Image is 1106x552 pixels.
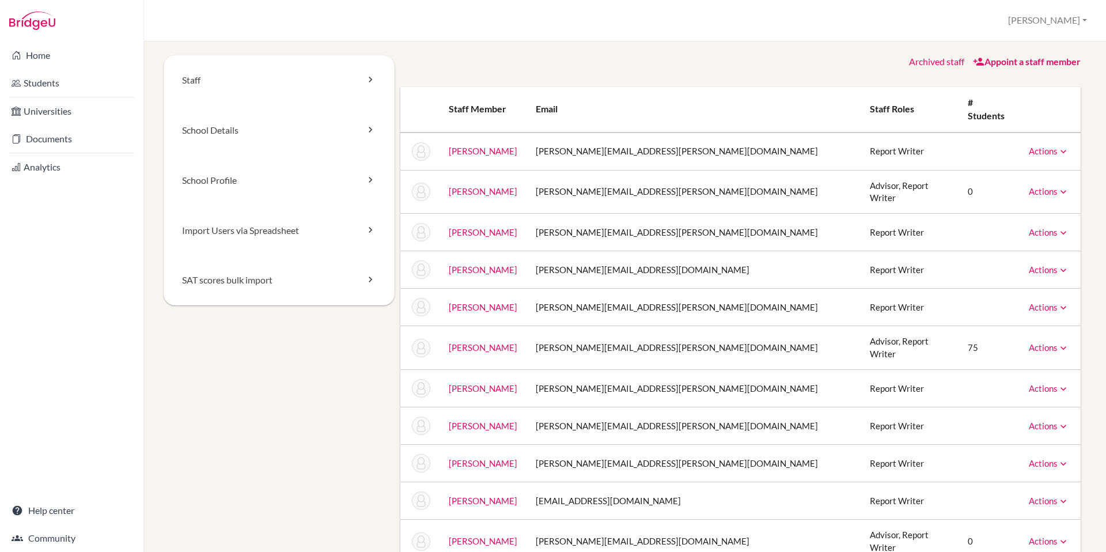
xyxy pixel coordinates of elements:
td: [PERSON_NAME][EMAIL_ADDRESS][PERSON_NAME][DOMAIN_NAME] [527,370,861,407]
th: Staff member [440,87,527,133]
button: [PERSON_NAME] [1003,10,1092,31]
td: Report Writer [861,482,958,520]
a: Actions [1029,342,1069,353]
td: Report Writer [861,289,958,326]
a: Community [2,527,141,550]
img: (Archived) Chris Bryan [412,379,430,398]
a: [PERSON_NAME] [449,342,517,353]
a: Import Users via Spreadsheet [164,206,395,256]
img: (Archived) Amanda Carini [412,454,430,472]
img: (Archived) Wendy Bytheway [412,417,430,435]
td: 0 [959,170,1020,214]
td: Report Writer [861,407,958,445]
a: [PERSON_NAME] [449,302,517,312]
td: [PERSON_NAME][EMAIL_ADDRESS][PERSON_NAME][DOMAIN_NAME] [527,289,861,326]
img: (Archived) Sandra Clay [412,532,430,551]
th: # students [959,87,1020,133]
td: 75 [959,326,1020,370]
a: Actions [1029,302,1069,312]
td: Report Writer [861,214,958,251]
img: (Archived) Justin Betzelberger [412,298,430,316]
img: (Archived) Joseph Batluck [412,260,430,279]
td: Report Writer [861,251,958,289]
a: Actions [1029,536,1069,546]
a: School Profile [164,156,395,206]
a: Actions [1029,383,1069,394]
a: SAT scores bulk import [164,255,395,305]
td: Advisor, Report Writer [861,326,958,370]
td: Report Writer [861,445,958,482]
a: Staff [164,55,395,105]
td: [PERSON_NAME][EMAIL_ADDRESS][PERSON_NAME][DOMAIN_NAME] [527,407,861,445]
a: Actions [1029,496,1069,506]
a: [PERSON_NAME] [449,496,517,506]
a: [PERSON_NAME] [449,264,517,275]
td: [PERSON_NAME][EMAIL_ADDRESS][PERSON_NAME][DOMAIN_NAME] [527,214,861,251]
a: Documents [2,127,141,150]
td: Report Writer [861,133,958,171]
img: (Archived) Michele Barber [412,223,430,241]
img: (Archived) Charles Adams [412,142,430,161]
a: School Details [164,105,395,156]
img: Bridge-U [9,12,55,30]
a: Home [2,44,141,67]
a: [PERSON_NAME] [449,458,517,468]
a: [PERSON_NAME] [449,186,517,196]
img: (Archived) Tanya Clark [412,491,430,510]
a: [PERSON_NAME] [449,227,517,237]
a: Actions [1029,264,1069,275]
img: Ellie Bohrer [412,339,430,357]
a: Actions [1029,421,1069,431]
td: [PERSON_NAME][EMAIL_ADDRESS][PERSON_NAME][DOMAIN_NAME] [527,326,861,370]
th: Email [527,87,861,133]
a: Analytics [2,156,141,179]
td: [PERSON_NAME][EMAIL_ADDRESS][DOMAIN_NAME] [527,251,861,289]
a: Appoint a staff member [973,56,1081,67]
th: Staff roles [861,87,958,133]
td: Advisor, Report Writer [861,170,958,214]
img: (Archived) Jana Auman [412,183,430,201]
a: Students [2,71,141,94]
a: Universities [2,100,141,123]
a: Help center [2,499,141,522]
a: [PERSON_NAME] [449,421,517,431]
a: Actions [1029,227,1069,237]
a: Actions [1029,186,1069,196]
a: Actions [1029,146,1069,156]
td: [PERSON_NAME][EMAIL_ADDRESS][PERSON_NAME][DOMAIN_NAME] [527,170,861,214]
a: Actions [1029,458,1069,468]
a: [PERSON_NAME] [449,536,517,546]
td: [PERSON_NAME][EMAIL_ADDRESS][PERSON_NAME][DOMAIN_NAME] [527,445,861,482]
a: [PERSON_NAME] [449,383,517,394]
a: [PERSON_NAME] [449,146,517,156]
td: [PERSON_NAME][EMAIL_ADDRESS][PERSON_NAME][DOMAIN_NAME] [527,133,861,171]
td: Report Writer [861,370,958,407]
td: [EMAIL_ADDRESS][DOMAIN_NAME] [527,482,861,520]
a: Archived staff [909,56,964,67]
